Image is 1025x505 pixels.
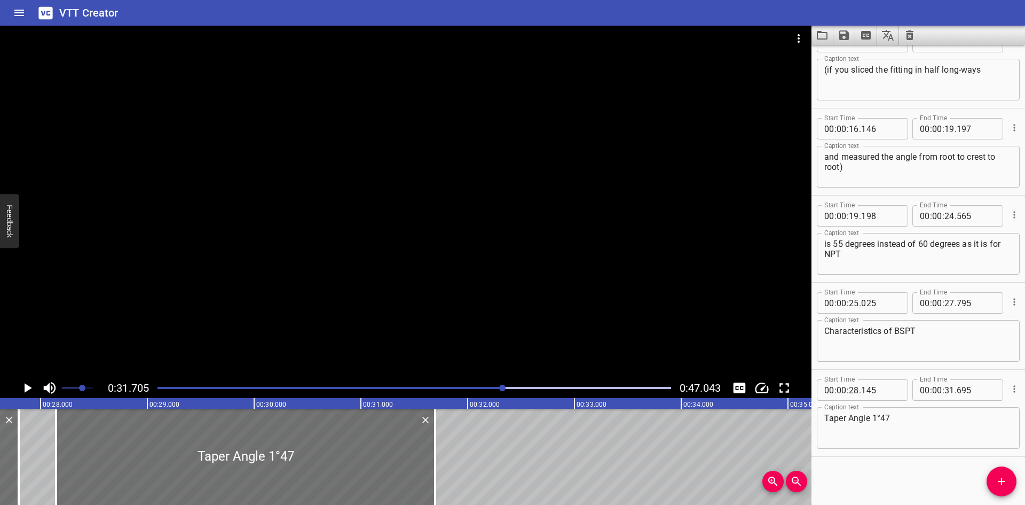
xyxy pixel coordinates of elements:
[729,378,750,398] button: Toggle captions
[861,205,900,227] input: 198
[849,379,859,401] input: 28
[930,292,932,314] span: :
[859,205,861,227] span: .
[920,292,930,314] input: 00
[824,65,1012,95] textarea: (if you sliced the fitting in half long-ways
[40,378,60,398] button: Toggle mute
[847,379,849,401] span: :
[363,401,393,408] text: 00:31.000
[930,379,932,401] span: :
[149,401,179,408] text: 00:29.000
[861,379,900,401] input: 145
[59,4,119,21] h6: VTT Creator
[955,118,957,139] span: .
[838,29,850,42] svg: Save captions to file
[17,378,37,398] button: Play/Pause
[899,26,920,45] button: Clear captions
[824,118,834,139] input: 00
[849,292,859,314] input: 25
[256,401,286,408] text: 00:30.000
[860,29,872,42] svg: Extract captions from video
[944,292,955,314] input: 27
[786,26,811,51] button: Video Options
[955,292,957,314] span: .
[930,205,932,227] span: :
[834,118,837,139] span: :
[847,292,849,314] span: :
[683,401,713,408] text: 00:34.000
[837,205,847,227] input: 00
[847,118,849,139] span: :
[837,118,847,139] input: 00
[942,292,944,314] span: :
[987,467,1016,496] button: Add Cue
[790,401,820,408] text: 00:35.000
[824,205,834,227] input: 00
[932,292,942,314] input: 00
[837,379,847,401] input: 00
[824,239,1012,269] textarea: is 55 degrees instead of 60 degrees as it is for NPT
[859,118,861,139] span: .
[942,379,944,401] span: :
[837,292,847,314] input: 00
[903,29,916,42] svg: Clear captions
[849,118,859,139] input: 16
[1007,121,1021,135] button: Cue Options
[1007,288,1020,316] div: Cue Options
[824,326,1012,356] textarea: Characteristics of BSPT
[957,118,996,139] input: 197
[957,205,996,227] input: 565
[1007,208,1021,222] button: Cue Options
[2,413,16,427] button: Delete
[824,379,834,401] input: 00
[824,292,834,314] input: 00
[944,379,955,401] input: 31
[859,292,861,314] span: .
[944,205,955,227] input: 24
[834,292,837,314] span: :
[932,118,942,139] input: 00
[877,26,899,45] button: Translate captions
[786,471,807,492] button: Zoom Out
[470,401,500,408] text: 00:32.000
[955,379,957,401] span: .
[920,118,930,139] input: 00
[824,152,1012,182] textarea: and measured the angle from root to crest to root)
[1007,375,1020,403] div: Cue Options
[957,379,996,401] input: 695
[855,26,877,45] button: Extract captions from video
[942,205,944,227] span: :
[811,26,833,45] button: Load captions from file
[942,118,944,139] span: :
[680,382,721,394] span: 0:47.043
[577,401,606,408] text: 00:33.000
[861,292,900,314] input: 025
[932,379,942,401] input: 00
[1007,201,1020,229] div: Cue Options
[824,413,1012,444] textarea: Taper Angle 1°47
[834,379,837,401] span: :
[774,378,794,398] button: Toggle fullscreen
[762,471,784,492] button: Zoom In
[861,118,900,139] input: 146
[920,379,930,401] input: 00
[930,118,932,139] span: :
[859,379,861,401] span: .
[920,205,930,227] input: 00
[1007,382,1021,396] button: Cue Options
[881,29,894,42] svg: Translate captions
[1007,295,1021,309] button: Cue Options
[43,401,73,408] text: 00:28.000
[419,413,432,427] button: Delete
[108,382,149,394] span: 0:31.705
[849,205,859,227] input: 19
[847,205,849,227] span: :
[816,29,829,42] svg: Load captions from file
[2,413,14,427] div: Delete Cue
[752,378,772,398] button: Change Playback Speed
[944,118,955,139] input: 19
[957,292,996,314] input: 795
[157,387,671,389] div: Play progress
[833,26,855,45] button: Save captions to file
[932,205,942,227] input: 00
